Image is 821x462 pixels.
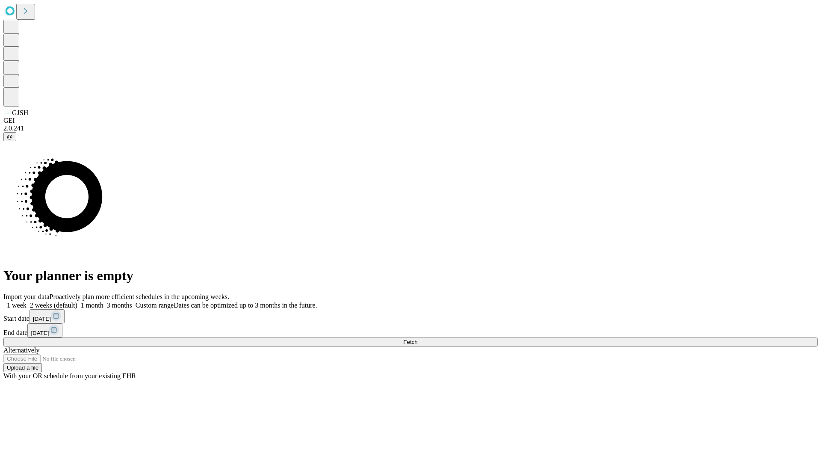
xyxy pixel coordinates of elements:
button: Upload a file [3,363,42,372]
span: @ [7,133,13,140]
button: [DATE] [30,309,65,323]
span: 2 weeks (default) [30,302,77,309]
span: Dates can be optimized up to 3 months in the future. [174,302,317,309]
span: Proactively plan more efficient schedules in the upcoming weeks. [50,293,229,300]
div: End date [3,323,818,338]
span: Import your data [3,293,50,300]
button: @ [3,132,16,141]
span: With your OR schedule from your existing EHR [3,372,136,379]
span: Alternatively [3,346,39,354]
button: [DATE] [27,323,62,338]
div: GEI [3,117,818,124]
span: 1 month [81,302,103,309]
span: 3 months [107,302,132,309]
h1: Your planner is empty [3,268,818,284]
span: GJSH [12,109,28,116]
span: [DATE] [31,330,49,336]
div: 2.0.241 [3,124,818,132]
span: Custom range [136,302,174,309]
span: Fetch [403,339,417,345]
button: Fetch [3,338,818,346]
div: Start date [3,309,818,323]
span: 1 week [7,302,27,309]
span: [DATE] [33,316,51,322]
